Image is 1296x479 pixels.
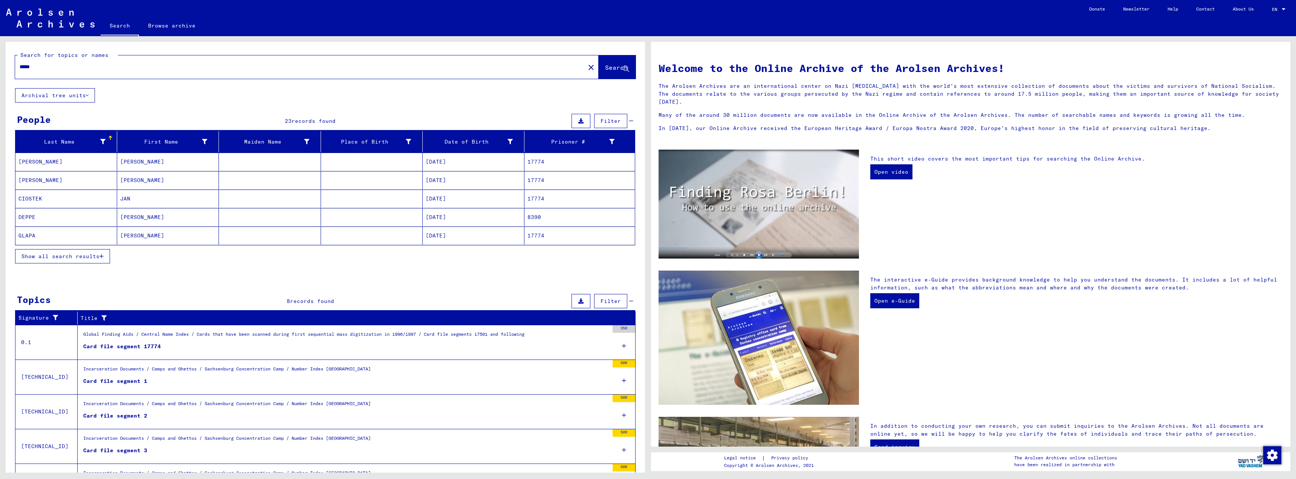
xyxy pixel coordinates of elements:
[83,343,161,350] div: Card file segment 17774
[324,136,422,148] div: Place of Birth
[15,394,78,429] td: [TECHNICAL_ID]
[321,131,423,152] mat-header-cell: Place of Birth
[613,429,635,437] div: 500
[139,17,205,35] a: Browse archive
[117,226,219,245] mat-cell: [PERSON_NAME]
[83,400,371,411] div: Incarceration Documents / Camps and Ghettos / Sachsenburg Concentration Camp / Number Index [GEOG...
[83,447,147,455] div: Card file segment 3
[6,9,95,28] img: Arolsen_neg.svg
[83,366,371,376] div: Incarceration Documents / Camps and Ghettos / Sachsenburg Concentration Camp / Number Index [GEOG...
[870,293,919,308] a: Open e-Guide
[15,325,78,360] td: 0.1
[83,435,371,445] div: Incarceration Documents / Camps and Ghettos / Sachsenburg Concentration Camp / Number Index [GEOG...
[423,208,524,226] mat-cell: [DATE]
[324,138,411,146] div: Place of Birth
[1014,455,1117,461] p: The Arolsen Archives online collections
[21,253,99,260] span: Show all search results
[613,395,635,402] div: 500
[15,131,117,152] mat-header-cell: Last Name
[659,111,1283,119] p: Many of the around 30 million documents are now available in the Online Archive of the Arolsen Ar...
[613,464,635,471] div: 500
[870,155,1283,163] p: This short video covers the most important tips for searching the Online Archive.
[724,454,762,462] a: Legal notice
[659,82,1283,106] p: The Arolsen Archives are an international center on Nazi [MEDICAL_DATA] with the world’s most ext...
[524,226,635,245] mat-cell: 17774
[292,118,336,124] span: records found
[15,226,117,245] mat-cell: GLAPA
[1272,7,1280,12] span: EN
[524,208,635,226] mat-cell: 8390
[83,331,524,341] div: Global Finding Aids / Central Name Index / Cards that have been scanned during first sequential m...
[18,138,105,146] div: Last Name
[605,64,628,71] span: Search
[15,208,117,226] mat-cell: DEPPE
[20,52,109,58] mat-label: Search for topics or names
[423,131,524,152] mat-header-cell: Date of Birth
[1236,452,1265,471] img: yv_logo.png
[101,17,139,36] a: Search
[287,298,290,305] span: 8
[17,113,51,126] div: People
[117,208,219,226] mat-cell: [PERSON_NAME]
[1014,461,1117,468] p: have been realized in partnership with
[426,138,513,146] div: Date of Birth
[599,55,636,79] button: Search
[524,171,635,189] mat-cell: 17774
[222,138,309,146] div: Maiden Name
[15,249,110,263] button: Show all search results
[870,276,1283,292] p: The interactive e-Guide provides background knowledge to help you understand the documents. It in...
[870,164,912,179] a: Open video
[584,60,599,75] button: Clear
[601,298,621,305] span: Filter
[659,60,1283,76] h1: Welcome to the Online Archive of the Arolsen Archives!
[594,294,627,308] button: Filter
[120,138,207,146] div: First Name
[83,377,147,385] div: Card file segment 1
[426,136,524,148] div: Date of Birth
[18,136,117,148] div: Last Name
[117,131,219,152] mat-header-cell: First Name
[18,312,77,324] div: Signature
[659,150,859,259] img: video.jpg
[659,271,859,405] img: eguide.jpg
[594,114,627,128] button: Filter
[659,124,1283,132] p: In [DATE], our Online Archive received the European Heritage Award / Europa Nostra Award 2020, Eu...
[423,171,524,189] mat-cell: [DATE]
[120,136,219,148] div: First Name
[601,118,621,124] span: Filter
[524,153,635,171] mat-cell: 17774
[285,118,292,124] span: 23
[423,190,524,208] mat-cell: [DATE]
[81,314,617,322] div: Title
[423,153,524,171] mat-cell: [DATE]
[17,293,51,306] div: Topics
[81,312,627,324] div: Title
[15,153,117,171] mat-cell: [PERSON_NAME]
[870,422,1283,438] p: In addition to conducting your own research, you can submit inquiries to the Arolsen Archives. No...
[1263,446,1281,464] img: Change consent
[527,136,626,148] div: Prisoner #
[587,63,596,72] mat-icon: close
[15,360,78,394] td: [TECHNICAL_ID]
[117,190,219,208] mat-cell: JAN
[613,325,635,333] div: 350
[18,314,68,322] div: Signature
[222,136,320,148] div: Maiden Name
[765,454,817,462] a: Privacy policy
[524,131,635,152] mat-header-cell: Prisoner #
[219,131,321,152] mat-header-cell: Maiden Name
[15,171,117,189] mat-cell: [PERSON_NAME]
[290,298,334,305] span: records found
[15,190,117,208] mat-cell: CIOSTEK
[527,138,614,146] div: Prisoner #
[613,360,635,367] div: 500
[423,226,524,245] mat-cell: [DATE]
[83,412,147,420] div: Card file segment 2
[15,429,78,464] td: [TECHNICAL_ID]
[117,171,219,189] mat-cell: [PERSON_NAME]
[15,88,95,103] button: Archival tree units
[117,153,219,171] mat-cell: [PERSON_NAME]
[724,462,817,469] p: Copyright © Arolsen Archives, 2021
[724,454,817,462] div: |
[524,190,635,208] mat-cell: 17774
